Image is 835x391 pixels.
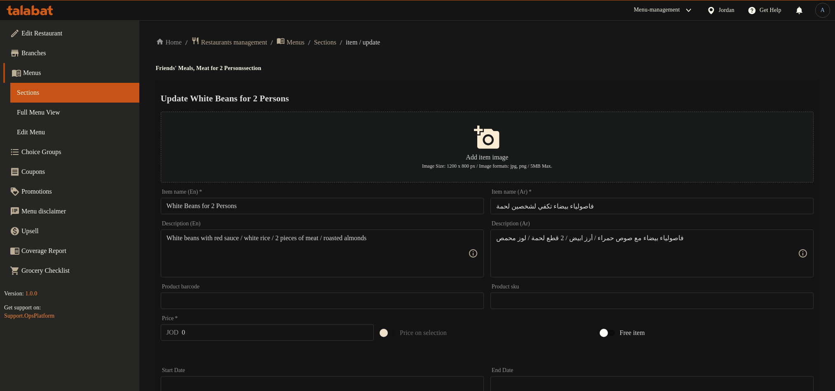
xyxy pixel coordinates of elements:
[490,293,814,309] input: Please enter product sku
[161,293,484,309] input: Please enter product barcode
[21,226,133,236] span: Upsell
[634,5,680,15] div: Menu-management
[10,83,139,103] a: Sections
[3,201,139,221] a: Menu disclaimer
[270,37,273,47] li: /
[286,37,305,47] span: Menus
[3,221,139,241] a: Upsell
[496,234,798,273] textarea: فاصولياء بيضاء مع صوص حمراء / أرز ابيض / 2 قطع لحمة / لوز محمص
[340,37,342,47] li: /
[400,328,447,338] span: Price on selection
[17,88,133,98] span: Sections
[21,266,133,276] span: Grocery Checklist
[191,37,267,48] a: Restaurants management
[4,313,54,319] a: Support.OpsPlatform
[21,246,133,256] span: Coverage Report
[10,122,139,142] a: Edit Menu
[156,37,182,47] a: Home
[156,37,819,48] nav: breadcrumb
[161,198,484,214] input: Enter name En
[167,328,178,337] p: JOD
[719,6,735,15] div: Jordan
[161,92,814,105] h2: Update White Beans for 2 Persons
[21,167,133,177] span: Coupons
[21,28,133,38] span: Edit Restaurant
[156,64,819,73] h4: Friends' Meals, Meat for 2 Persons section
[4,304,41,311] span: Get support on:
[3,241,139,261] a: Coverage Report
[23,68,133,78] span: Menus
[182,324,374,341] input: Please enter price
[3,162,139,182] a: Coupons
[201,37,267,47] span: Restaurants management
[314,37,336,47] a: Sections
[21,206,133,216] span: Menu disclaimer
[821,6,825,15] span: A
[17,108,133,117] span: Full Menu View
[21,187,133,197] span: Promotions
[422,163,552,169] span: Image Size: 1200 x 800 px / Image formats: jpg, png / 5MB Max.
[490,198,814,214] input: Enter name Ar
[185,37,188,47] li: /
[277,37,305,48] a: Menus
[26,290,38,297] span: 1.0.0
[174,152,801,162] p: Add item image
[17,127,133,137] span: Edit Menu
[3,43,139,63] a: Branches
[10,103,139,122] a: Full Menu View
[620,328,645,338] span: Free item
[3,23,139,43] a: Edit Restaurant
[4,290,24,297] span: Version:
[3,182,139,201] a: Promotions
[21,48,133,58] span: Branches
[161,112,814,183] button: Add item imageImage Size: 1200 x 800 px / Image formats: jpg, png / 5MB Max.
[346,37,380,47] span: item / update
[167,234,468,273] textarea: White beans with red sauce / white rice / 2 pieces of meat / roasted almonds
[3,261,139,281] a: Grocery Checklist
[21,147,133,157] span: Choice Groups
[3,142,139,162] a: Choice Groups
[308,37,311,47] li: /
[3,63,139,83] a: Menus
